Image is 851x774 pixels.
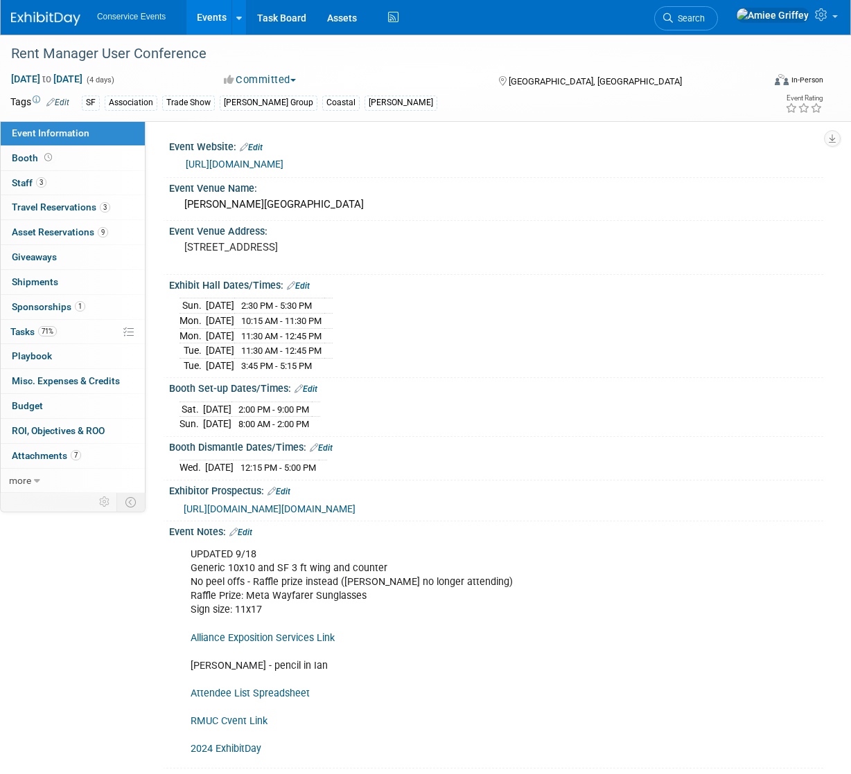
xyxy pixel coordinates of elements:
[241,316,322,326] span: 10:15 AM - 11:30 PM
[1,444,145,468] a: Attachments7
[179,417,203,431] td: Sun.
[206,298,234,314] td: [DATE]
[241,361,312,371] span: 3:45 PM - 5:15 PM
[673,13,705,24] span: Search
[169,437,823,455] div: Booth Dismantle Dates/Times:
[181,541,693,763] div: UPDATED 9/18 Generic 10x10 and SF 3 ft wing and counter No peel offs - Raffle prize instead ([PER...
[179,402,203,417] td: Sat.
[10,95,69,111] td: Tags
[1,220,145,244] a: Asset Reservations9
[179,314,206,329] td: Mon.
[12,152,55,163] span: Booth
[509,76,682,87] span: [GEOGRAPHIC_DATA], [GEOGRAPHIC_DATA]
[229,528,252,537] a: Edit
[241,331,322,341] span: 11:30 AM - 12:45 PM
[1,369,145,393] a: Misc. Expenses & Credits
[179,298,206,314] td: Sun.
[12,425,105,436] span: ROI, Objectives & ROO
[42,152,55,163] span: Booth not reserved yet
[12,226,108,237] span: Asset Reservations
[12,450,81,461] span: Attachments
[12,276,58,287] span: Shipments
[36,177,46,188] span: 3
[12,400,43,411] span: Budget
[179,343,206,359] td: Tue.
[100,202,110,213] span: 3
[184,241,426,253] pre: [STREET_ADDRESS]
[85,75,114,84] span: (4 days)
[191,632,335,644] a: Alliance Exposition Services Link
[287,281,310,291] a: Edit
[1,419,145,443] a: ROI, Objectives & ROO
[322,96,360,110] div: Coastal
[785,95,823,102] div: Event Rating
[206,328,234,343] td: [DATE]
[169,480,823,498] div: Exhibitor Prospectus:
[1,121,145,145] a: Event Information
[791,75,823,85] div: In-Person
[705,72,824,93] div: Event Format
[1,270,145,294] a: Shipments
[1,245,145,269] a: Giveaways
[97,12,166,21] span: Conservice Events
[1,394,145,418] a: Budget
[1,320,145,344] a: Tasks71%
[238,404,309,415] span: 2:00 PM - 9:00 PM
[75,301,85,312] span: 1
[169,221,823,238] div: Event Venue Address:
[169,136,823,154] div: Event Website:
[241,300,312,311] span: 2:30 PM - 5:30 PM
[162,96,215,110] div: Trade Show
[169,178,823,195] div: Event Venue Name:
[241,345,322,356] span: 11:30 AM - 12:45 PM
[186,159,283,170] a: [URL][DOMAIN_NAME]
[10,73,83,85] span: [DATE] [DATE]
[169,275,823,293] div: Exhibit Hall Dates/Times:
[179,460,205,475] td: Wed.
[206,314,234,329] td: [DATE]
[365,96,437,110] div: [PERSON_NAME]
[71,450,81,460] span: 7
[169,378,823,396] div: Booth Set-up Dates/Times:
[240,462,316,473] span: 12:15 PM - 5:00 PM
[203,402,231,417] td: [DATE]
[1,469,145,493] a: more
[12,301,85,312] span: Sponsorships
[46,98,69,107] a: Edit
[40,73,53,84] span: to
[775,74,789,85] img: Format-Inperson.png
[238,419,309,429] span: 8:00 AM - 2:00 PM
[12,201,110,213] span: Travel Reservations
[12,177,46,188] span: Staff
[12,375,120,386] span: Misc. Expenses & Credits
[310,443,333,453] a: Edit
[98,227,108,237] span: 9
[191,715,267,727] a: RMUC Cvent Link
[206,343,234,359] td: [DATE]
[191,687,310,699] a: Attendee List Spreadsheet
[295,384,317,394] a: Edit
[654,6,718,30] a: Search
[203,417,231,431] td: [DATE]
[184,503,356,514] a: [URL][DOMAIN_NAME][DOMAIN_NAME]
[205,460,234,475] td: [DATE]
[179,328,206,343] td: Mon.
[1,295,145,319] a: Sponsorships1
[9,475,31,486] span: more
[736,8,809,23] img: Amiee Griffey
[6,42,754,66] div: Rent Manager User Conference
[179,358,206,372] td: Tue.
[11,12,80,26] img: ExhibitDay
[240,143,263,152] a: Edit
[38,326,57,336] span: 71%
[1,171,145,195] a: Staff3
[82,96,100,110] div: SF
[93,493,117,511] td: Personalize Event Tab Strip
[1,146,145,170] a: Booth
[191,743,261,755] a: 2024 ExhibitDay
[220,96,317,110] div: [PERSON_NAME] Group
[117,493,146,511] td: Toggle Event Tabs
[169,521,823,539] div: Event Notes:
[12,127,89,138] span: Event Information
